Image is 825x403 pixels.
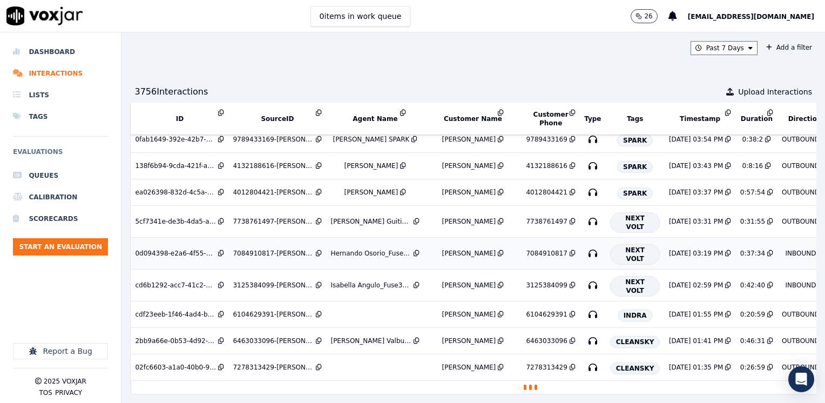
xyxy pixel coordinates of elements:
div: ea026398-832d-4c5a-bc58-a6a17a1154db [135,188,216,197]
div: 0d094398-e2a6-4f55-83a8-e1cd2100e555 [135,249,216,258]
button: Direction [788,115,822,123]
div: OUTBOUND [782,337,820,345]
button: Tags [627,115,643,123]
button: Agent Name [353,115,397,123]
button: TOS [39,388,52,397]
button: Privacy [55,388,82,397]
span: INDRA [618,310,653,321]
p: 26 [644,12,652,21]
button: Type [584,115,601,123]
div: [DATE] 02:59 PM [669,281,723,290]
div: [DATE] 03:19 PM [669,249,723,258]
p: 2025 Voxjar [44,377,86,386]
div: OUTBOUND [782,310,820,319]
span: NEXT VOLT [610,276,660,297]
a: Queues [13,165,108,186]
div: 6463033096 [526,337,567,345]
div: 138f6b94-9cda-421f-a493-12c292236f01 [135,162,216,170]
div: 9789433169 [526,135,567,144]
img: voxjar logo [6,6,83,25]
button: Add a filter [762,41,816,54]
a: Calibration [13,186,108,208]
div: 6104629391-[PERSON_NAME] all.mp3 [233,310,314,319]
div: 0:8:16 [742,162,763,170]
div: 7084910817-[PERSON_NAME] all.mp3 [233,249,314,258]
div: INBOUND [786,249,816,258]
div: [DATE] 01:41 PM [669,337,723,345]
button: Customer Name [444,115,502,123]
div: [PERSON_NAME] [442,249,496,258]
div: 4132188616-[PERSON_NAME] 1 all.mp3 [233,162,314,170]
div: OUTBOUND [782,135,820,144]
div: 3756 Interaction s [134,85,208,98]
li: Tags [13,106,108,127]
div: 0:26:59 [740,363,765,372]
button: Duration [741,115,773,123]
button: 0items in work queue [310,6,411,26]
div: 0:42:40 [740,281,765,290]
span: SPARK [617,135,653,146]
a: Interactions [13,63,108,84]
h6: Evaluations [13,145,108,165]
div: [PERSON_NAME] Valbuena_b26454_CLEANSKY [330,337,411,345]
div: [PERSON_NAME] [442,363,496,372]
button: Start an Evaluation [13,238,108,256]
div: [DATE] 03:54 PM [669,135,723,144]
button: SourceID [261,115,294,123]
div: 7278313429-[PERSON_NAME] all.mp3 [233,363,314,372]
div: [PERSON_NAME] [442,281,496,290]
span: NEXT VOLT [610,244,660,265]
div: INBOUND [786,281,816,290]
div: 0:57:54 [740,188,765,197]
div: OUTBOUND [782,188,820,197]
div: Isabella Angulo_Fuse3002_NGE [330,281,411,290]
button: Customer Phone [526,110,575,127]
button: Past 7 Days [691,41,758,55]
div: [PERSON_NAME] [442,310,496,319]
div: [PERSON_NAME] SPARK [333,135,409,144]
a: Scorecards [13,208,108,230]
button: 26 [631,9,668,23]
span: [EMAIL_ADDRESS][DOMAIN_NAME] [688,13,814,21]
button: ID [176,115,184,123]
div: [PERSON_NAME] [442,135,496,144]
div: 7084910817 [526,249,567,258]
div: Open Intercom Messenger [788,366,814,392]
a: Dashboard [13,41,108,63]
span: Upload Interactions [738,86,812,97]
div: cdf23eeb-1f46-4ad4-bd26-f8ee954d777b [135,310,216,319]
div: 0:38:2 [742,135,763,144]
span: SPARK [617,187,653,199]
div: 6463033096-[PERSON_NAME] all.mp3 [233,337,314,345]
div: [DATE] 03:43 PM [669,162,723,170]
div: OUTBOUND [782,363,820,372]
div: 3125384099-[PERSON_NAME] all.mp3 [233,281,314,290]
button: [EMAIL_ADDRESS][DOMAIN_NAME] [688,10,825,23]
div: 5cf7341e-de3b-4da5-a7b0-3d5edd5482d0 [135,217,216,226]
span: CLEANSKY [610,362,660,374]
button: 26 [631,9,657,23]
div: [PERSON_NAME] [442,188,496,197]
div: [PERSON_NAME] [442,162,496,170]
div: 0:31:55 [740,217,765,226]
div: 4012804421-[PERSON_NAME] 2 all.mp3 [233,188,314,197]
div: OUTBOUND [782,162,820,170]
div: 0:37:34 [740,249,765,258]
div: [PERSON_NAME] [442,217,496,226]
div: 0:20:59 [740,310,765,319]
div: 7278313429 [526,363,567,372]
a: Lists [13,84,108,106]
span: NEXT VOLT [610,212,660,233]
div: [PERSON_NAME] [344,162,398,170]
div: 6104629391 [526,310,567,319]
div: 02fc6603-a1a0-40b0-915a-1b17676e20a2 [135,363,216,372]
div: 7738761497-[PERSON_NAME] all.mp3 [233,217,314,226]
div: [DATE] 03:31 PM [669,217,723,226]
span: SPARK [617,161,653,173]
